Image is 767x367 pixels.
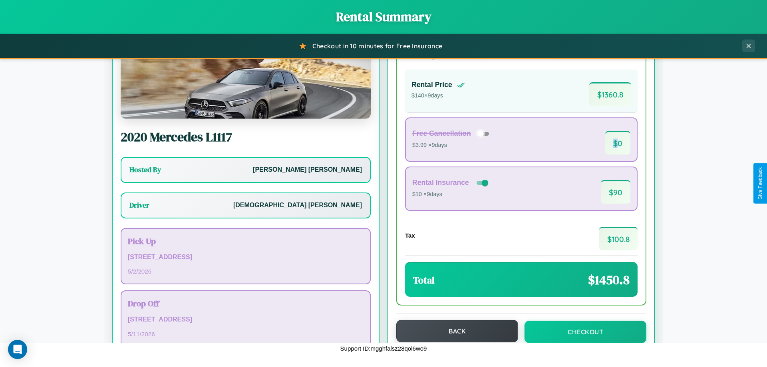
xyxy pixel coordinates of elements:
h4: Rental Price [411,81,452,89]
img: Mercedes L1117 [121,39,371,119]
h2: 2020 Mercedes L1117 [121,128,371,146]
div: Give Feedback [757,167,763,200]
span: $ 1450.8 [588,271,630,289]
p: [PERSON_NAME] [PERSON_NAME] [253,164,362,176]
h1: Rental Summary [8,8,759,26]
h3: Total [413,274,435,287]
p: $10 × 9 days [412,189,490,200]
p: $3.99 × 9 days [412,140,492,151]
p: [STREET_ADDRESS] [128,252,364,263]
p: Support ID: mgghfalsz28qoi6wo9 [340,343,427,354]
p: 5 / 11 / 2026 [128,329,364,339]
p: [STREET_ADDRESS] [128,314,364,325]
p: $ 140 × 9 days [411,91,465,101]
h3: Drop Off [128,298,364,309]
h3: Driver [129,200,149,210]
span: $ 90 [601,180,630,204]
span: Checkout in 10 minutes for Free Insurance [312,42,442,50]
span: $ 100.8 [599,227,638,250]
p: [DEMOGRAPHIC_DATA] [PERSON_NAME] [233,200,362,211]
button: Back [396,320,518,342]
span: $ 1360.8 [589,82,631,106]
div: Open Intercom Messenger [8,340,27,359]
h3: Hosted By [129,165,161,175]
span: $ 0 [605,131,630,155]
h4: Tax [405,232,415,239]
p: 5 / 2 / 2026 [128,266,364,277]
h4: Free Cancellation [412,129,471,138]
h4: Rental Insurance [412,179,469,187]
h3: Pick Up [128,235,364,247]
button: Checkout [525,321,646,343]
